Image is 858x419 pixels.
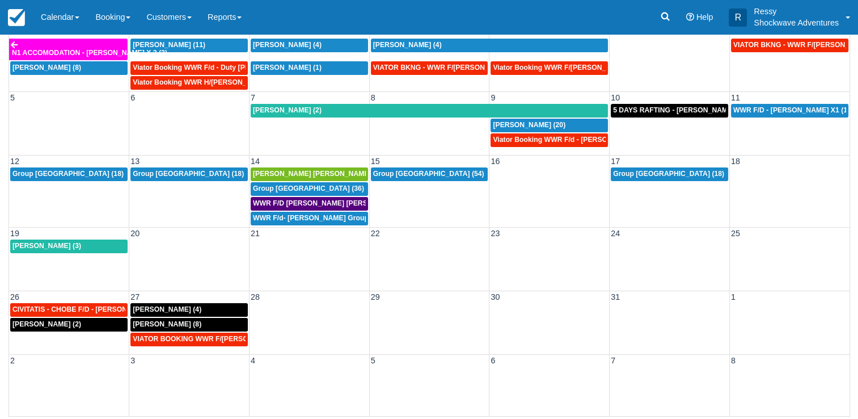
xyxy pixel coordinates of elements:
span: WWR F/D [PERSON_NAME] [PERSON_NAME] GROVVE X2 (1) [253,199,457,207]
span: Viator Booking WWR F/d - Duty [PERSON_NAME] 2 (2) [133,64,312,72]
span: [PERSON_NAME] (4) [133,305,201,313]
a: VIATOR BKNG - WWR F/[PERSON_NAME] 3 (3) [731,39,848,52]
span: 6 [489,356,496,365]
a: [PERSON_NAME] (20) [491,119,608,132]
a: WWR F/D - [PERSON_NAME] X1 (1) [731,104,848,118]
span: WWR F/D - [PERSON_NAME] X1 (1) [733,106,849,114]
a: Viator Booking WWR H/[PERSON_NAME] x2 (3) [130,76,248,90]
a: [PERSON_NAME] (1) [251,61,368,75]
span: 2 [9,356,16,365]
span: 5 [9,93,16,102]
img: checkfront-main-nav-mini-logo.png [8,9,25,26]
span: 8 [730,356,737,365]
a: Group [GEOGRAPHIC_DATA] (18) [130,167,248,181]
a: [PERSON_NAME] (8) [10,61,128,75]
span: WWR F/d- [PERSON_NAME] Group X 30 (30) [253,214,399,222]
a: Group [GEOGRAPHIC_DATA] (54) [371,167,488,181]
span: [PERSON_NAME] (8) [133,320,201,328]
span: 12 [9,157,20,166]
span: 8 [370,93,377,102]
span: 24 [610,229,621,238]
span: 11 [730,93,741,102]
span: 22 [370,229,381,238]
span: 21 [250,229,261,238]
a: [PERSON_NAME] (3) [10,240,128,253]
span: VIATOR BKNG - WWR F/[PERSON_NAME] X 3 (3) [373,64,534,72]
a: Group [GEOGRAPHIC_DATA] (36) [251,182,368,196]
a: WWR F/d- [PERSON_NAME] Group X 30 (30) [251,212,368,225]
span: 9 [489,93,496,102]
span: [PERSON_NAME] (2) [12,320,81,328]
span: 20 [129,229,141,238]
a: 5 DAYS RAFTING - [PERSON_NAME] X 2 (4) [611,104,728,118]
span: 23 [489,229,501,238]
span: Viator Booking WWR F/[PERSON_NAME] X 2 (2) [493,64,651,72]
a: Viator Booking WWR F/d - [PERSON_NAME] [PERSON_NAME] X2 (2) [491,133,608,147]
span: 30 [489,292,501,301]
p: Ressy [754,6,839,17]
a: Viator Booking WWR F/d - Duty [PERSON_NAME] 2 (2) [130,61,248,75]
span: CIVITATIS - CHOBE F/D - [PERSON_NAME] X 1 (1) [12,305,176,313]
span: [PERSON_NAME] (20) [493,121,565,129]
span: [PERSON_NAME] (1) [253,64,322,72]
span: 7 [250,93,256,102]
span: [PERSON_NAME] [PERSON_NAME] (2) [253,170,382,178]
span: 13 [129,157,141,166]
a: [PERSON_NAME] (8) [130,318,248,332]
span: 31 [610,292,621,301]
a: N1 ACCOMODATION - [PERSON_NAME] X 2 (2) [9,39,128,60]
span: Group [GEOGRAPHIC_DATA] (18) [613,170,724,178]
span: 29 [370,292,381,301]
span: Group [GEOGRAPHIC_DATA] (36) [253,185,364,192]
span: [PERSON_NAME] (3) [12,242,81,250]
span: 19 [9,229,20,238]
span: 14 [250,157,261,166]
a: [PERSON_NAME] (2) [10,318,128,332]
span: N1 ACCOMODATION - [PERSON_NAME] X 2 (2) [12,49,167,57]
span: Help [696,12,713,22]
a: [PERSON_NAME] (4) [371,39,608,52]
a: [PERSON_NAME] (2) [251,104,608,118]
span: 15 [370,157,381,166]
p: Shockwave Adventures [754,17,839,28]
a: VIATOR BOOKING WWR F/[PERSON_NAME] X1 (1) [130,333,248,346]
a: Group [GEOGRAPHIC_DATA] (18) [10,167,128,181]
span: 5 DAYS RAFTING - [PERSON_NAME] X 2 (4) [613,106,757,114]
div: R [729,9,747,27]
span: [PERSON_NAME] (4) [373,41,442,49]
a: Viator Booking WWR F/[PERSON_NAME] X 2 (2) [491,61,608,75]
a: [PERSON_NAME] (4) [130,303,248,317]
span: 27 [129,292,141,301]
span: 28 [250,292,261,301]
i: Help [686,13,694,21]
span: Group [GEOGRAPHIC_DATA] (54) [373,170,484,178]
span: [PERSON_NAME] (8) [12,64,81,72]
span: Group [GEOGRAPHIC_DATA] (18) [133,170,244,178]
a: WWR F/D [PERSON_NAME] [PERSON_NAME] GROVVE X2 (1) [251,197,368,211]
a: [PERSON_NAME] (11) [130,39,248,52]
span: VIATOR BOOKING WWR F/[PERSON_NAME] X1 (1) [133,335,301,343]
span: 18 [730,157,741,166]
a: Group [GEOGRAPHIC_DATA] (18) [611,167,728,181]
span: Viator Booking WWR H/[PERSON_NAME] x2 (3) [133,78,289,86]
span: Viator Booking WWR F/d - [PERSON_NAME] [PERSON_NAME] X2 (2) [493,136,720,144]
a: [PERSON_NAME] (4) [251,39,368,52]
span: 3 [129,356,136,365]
span: 4 [250,356,256,365]
span: 6 [129,93,136,102]
a: [PERSON_NAME] [PERSON_NAME] (2) [251,167,368,181]
span: 7 [610,356,616,365]
span: 5 [370,356,377,365]
span: 16 [489,157,501,166]
span: [PERSON_NAME] (2) [253,106,322,114]
span: 26 [9,292,20,301]
span: [PERSON_NAME] (4) [253,41,322,49]
a: VIATOR BKNG - WWR F/[PERSON_NAME] X 3 (3) [371,61,488,75]
a: CIVITATIS - CHOBE F/D - [PERSON_NAME] X 1 (1) [10,303,128,317]
span: [PERSON_NAME] (11) [133,41,205,49]
span: 17 [610,157,621,166]
span: 10 [610,93,621,102]
span: Group [GEOGRAPHIC_DATA] (18) [12,170,124,178]
span: 1 [730,292,737,301]
span: 25 [730,229,741,238]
